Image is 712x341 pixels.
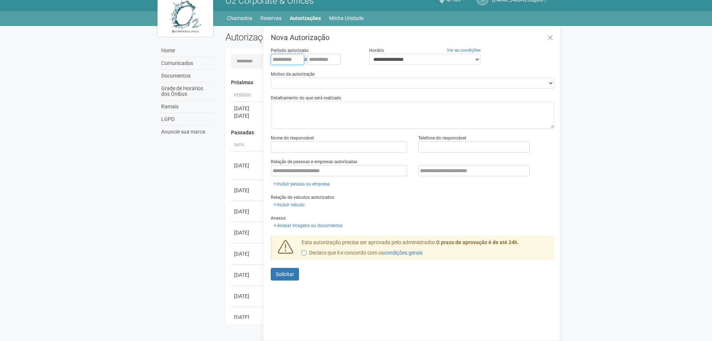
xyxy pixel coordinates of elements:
[227,13,252,23] a: Chamados
[225,32,384,43] h2: Autorizações
[271,47,309,54] label: Período autorizado
[271,201,307,209] a: Incluir veículo
[260,13,282,23] a: Reservas
[296,239,555,260] div: Esta autorização precisa ser aprovada pelo administrador.
[231,139,264,151] th: Data
[159,113,214,126] a: LGPD
[271,222,345,230] a: Anexar imagens ou documentos
[271,54,358,65] div: a
[302,249,423,257] label: Declaro que li e concordo com os
[271,268,299,281] button: Solicitar
[159,82,214,101] a: Grade de Horários dos Ônibus
[231,89,264,102] th: Período
[271,215,286,222] label: Anexos
[271,194,334,201] label: Relação de veículos autorizados
[234,162,261,169] div: [DATE]
[271,158,357,165] label: Relação de pessoas e empresas autorizadas
[234,208,261,215] div: [DATE]
[234,292,261,300] div: [DATE]
[159,70,214,82] a: Documentos
[418,135,466,141] label: Telefone do responsável
[271,34,554,41] h3: Nova Autorização
[276,271,294,277] span: Solicitar
[271,71,315,78] label: Motivo da autorização
[159,126,214,138] a: Anuncie sua marca
[234,187,261,194] div: [DATE]
[271,180,332,188] a: Incluir pessoa ou empresa
[369,47,384,54] label: Horário
[231,80,549,85] h4: Próximas
[384,250,423,256] a: condições gerais
[234,271,261,279] div: [DATE]
[234,229,261,236] div: [DATE]
[329,13,364,23] a: Minha Unidade
[447,47,481,53] a: Ver as condições
[159,57,214,70] a: Comunicados
[159,45,214,57] a: Home
[271,135,314,141] label: Nome do responsável
[231,130,549,135] h4: Passadas
[302,250,306,255] input: Declaro que li e concordo com oscondições gerais
[290,13,321,23] a: Autorizações
[271,95,341,101] label: Detalhamento do que será realizado
[234,314,261,321] div: [DATE]
[436,239,519,245] strong: O prazo de aprovação é de até 24h.
[159,101,214,113] a: Ramais
[234,112,261,119] div: [DATE]
[234,250,261,258] div: [DATE]
[234,105,261,112] div: [DATE]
